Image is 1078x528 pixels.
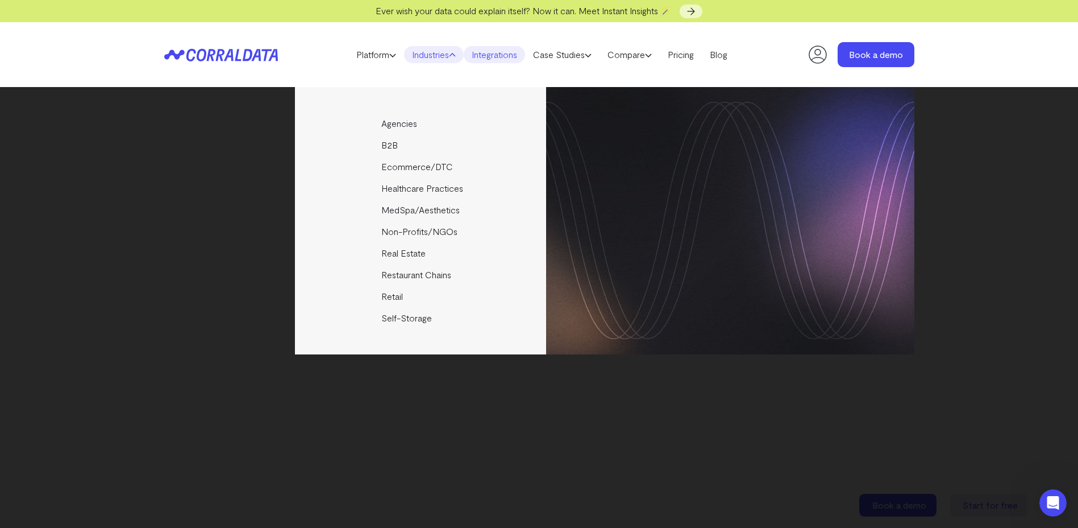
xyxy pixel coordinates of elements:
[838,42,914,67] a: Book a demo
[295,199,548,221] a: MedSpa/Aesthetics
[464,46,525,63] a: Integrations
[295,113,548,134] a: Agencies
[525,46,600,63] a: Case Studies
[295,264,548,286] a: Restaurant Chains
[295,221,548,242] a: Non-Profits/NGOs
[376,5,672,16] span: Ever wish your data could explain itself? Now it can. Meet Instant Insights 🪄
[404,46,464,63] a: Industries
[295,134,548,156] a: B2B
[1039,489,1067,517] iframe: Intercom live chat
[660,46,702,63] a: Pricing
[600,46,660,63] a: Compare
[348,46,404,63] a: Platform
[295,286,548,307] a: Retail
[295,307,548,329] a: Self-Storage
[702,46,735,63] a: Blog
[295,156,548,178] a: Ecommerce/DTC
[295,242,548,264] a: Real Estate
[295,178,548,199] a: Healthcare Practices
